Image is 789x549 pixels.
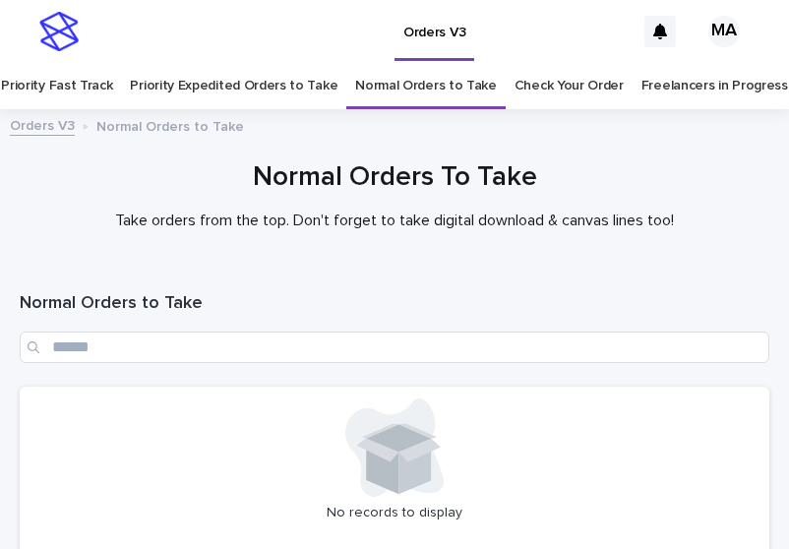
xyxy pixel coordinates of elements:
p: Take orders from the top. Don't forget to take digital download & canvas lines too! [20,212,769,230]
a: Check Your Order [515,63,624,109]
a: Orders V3 [10,113,75,136]
h1: Normal Orders to Take [20,292,769,316]
img: stacker-logo-s-only.png [39,12,79,51]
a: Normal Orders to Take [355,63,497,109]
a: Priority Fast Track [1,63,112,109]
p: No records to display [31,505,758,521]
a: Priority Expedited Orders to Take [130,63,337,109]
div: MA [708,16,740,47]
h1: Normal Orders To Take [20,159,769,196]
a: Freelancers in Progress [641,63,788,109]
p: Normal Orders to Take [96,114,244,136]
input: Search [20,332,769,363]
